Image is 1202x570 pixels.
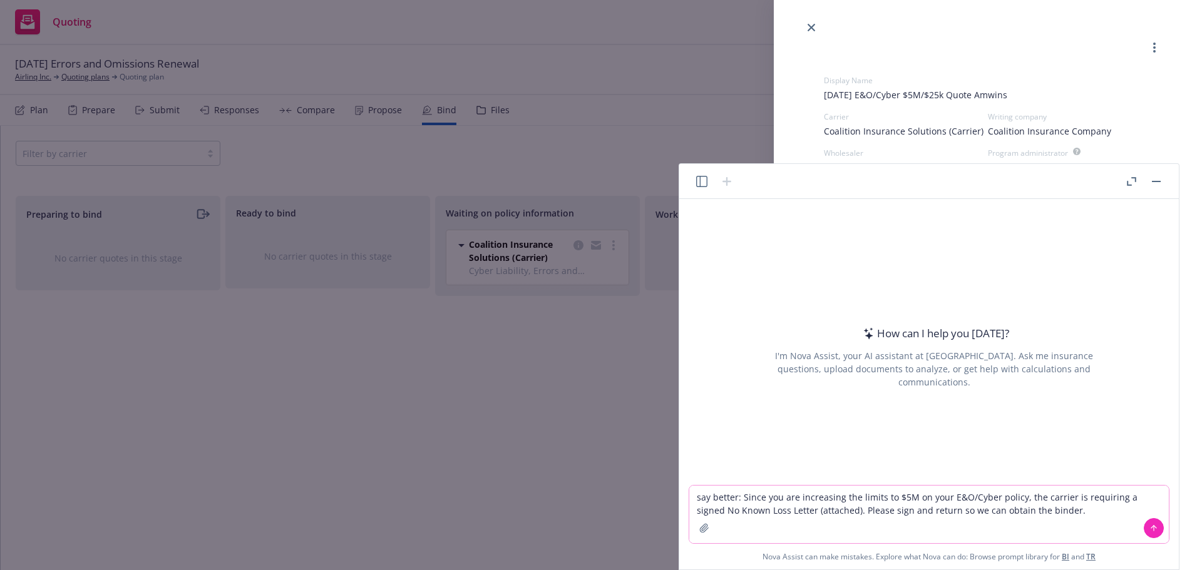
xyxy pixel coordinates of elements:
textarea: say better: Since you are increasing the limits to $5M on your E&O/Cyber policy, the carrier is r... [689,486,1169,543]
span: [DATE] E&O/Cyber $5M/$25k Quote Amwins [824,88,1152,101]
span: Coalition Insurance Solutions (Carrier) [824,125,984,138]
div: I'm Nova Assist, your AI assistant at [GEOGRAPHIC_DATA]. Ask me insurance questions, upload docum... [758,349,1110,389]
a: more [1147,40,1162,55]
div: Writing company [988,111,1152,122]
span: Coalition Insurance Company [988,125,1111,138]
div: Display Name [824,75,1152,86]
a: TR [1086,551,1096,562]
div: Carrier [824,111,988,122]
span: Nova Assist can make mistakes. Explore what Nova can do: Browse prompt library for and [763,544,1096,569]
span: Amwins [824,161,857,174]
div: How can I help you [DATE]? [860,325,1009,342]
a: BI [1062,551,1069,562]
div: Program administrator [988,148,1068,158]
div: Wholesaler [824,148,988,158]
span: - [988,161,991,174]
a: close [804,20,819,35]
